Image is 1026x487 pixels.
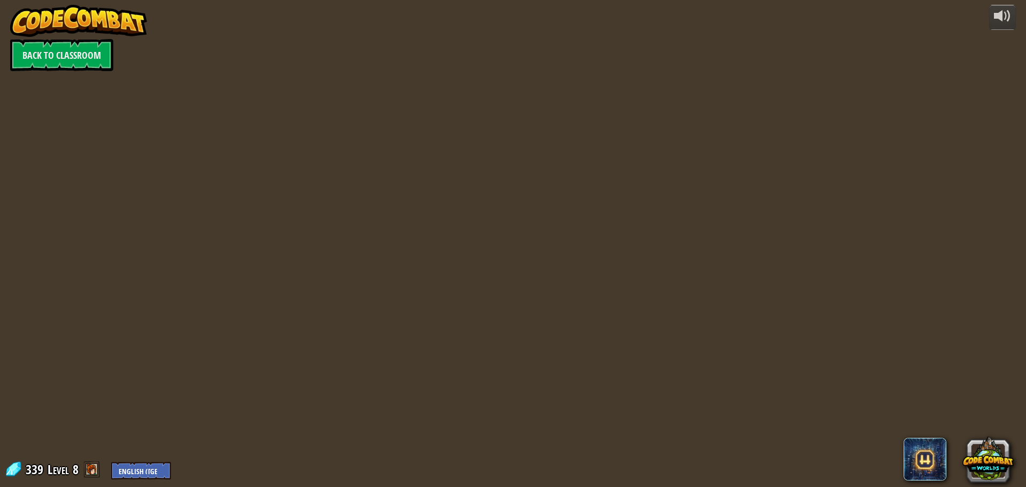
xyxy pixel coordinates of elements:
[48,461,69,478] span: Level
[10,39,113,71] a: Back to Classroom
[989,5,1016,30] button: Adjust volume
[73,461,79,478] span: 8
[10,5,147,37] img: CodeCombat - Learn how to code by playing a game
[26,461,46,478] span: 339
